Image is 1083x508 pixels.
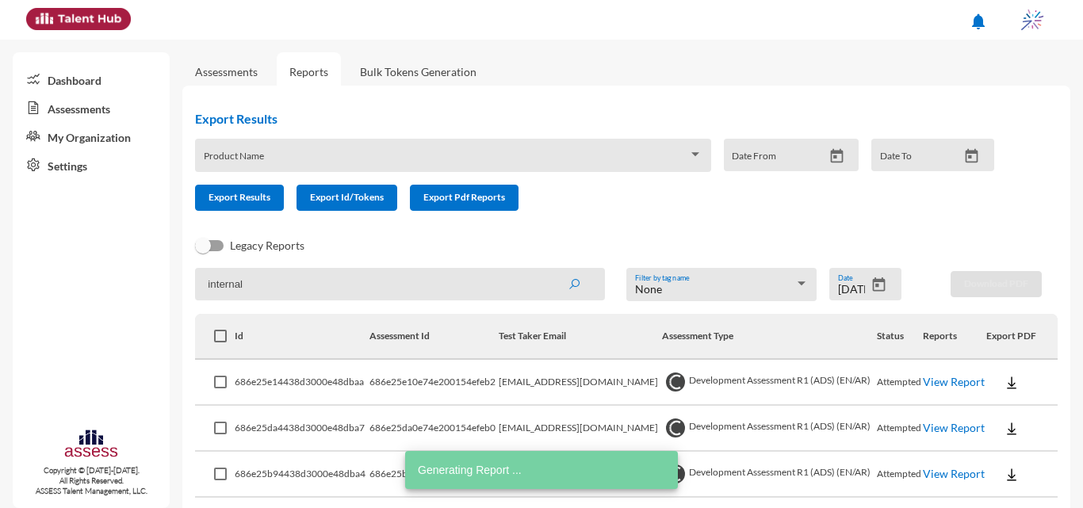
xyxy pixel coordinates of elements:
button: Export Id/Tokens [297,185,397,211]
h2: Export Results [195,111,1007,126]
th: Assessment Type [662,314,878,360]
td: 686e25b94438d3000e48dba4 [235,452,369,498]
td: 686e25b90e74e200154efeae [369,452,499,498]
a: Assessments [195,65,258,78]
button: Open calendar [865,277,893,293]
td: [EMAIL_ADDRESS][DOMAIN_NAME] [499,360,662,406]
td: [EMAIL_ADDRESS][DOMAIN_NAME] [499,406,662,452]
mat-icon: notifications [969,12,988,31]
a: View Report [923,375,985,388]
span: Export Id/Tokens [310,191,384,203]
img: assesscompany-logo.png [63,428,118,462]
td: Attempted [877,452,922,498]
th: Id [235,314,369,360]
button: Export Pdf Reports [410,185,519,211]
td: Development Assessment R1 (ADS) (EN/AR) [662,406,878,452]
span: Export Pdf Reports [423,191,505,203]
span: None [635,282,662,296]
td: Attempted [877,360,922,406]
td: Development Assessment R1 (ADS) (EN/AR) [662,360,878,406]
button: Open calendar [823,148,851,165]
th: Status [877,314,922,360]
button: Export Results [195,185,284,211]
a: Bulk Tokens Generation [347,52,489,91]
span: Generating Report ... [418,462,522,478]
button: Download PDF [951,271,1042,297]
a: My Organization [13,122,170,151]
a: Dashboard [13,65,170,94]
td: 686e25e10e74e200154efeb2 [369,360,499,406]
p: Copyright © [DATE]-[DATE]. All Rights Reserved. ASSESS Talent Management, LLC. [13,465,170,496]
a: Assessments [13,94,170,122]
th: Reports [923,314,986,360]
input: Search by name, token, assessment type, etc. [195,268,605,300]
td: Attempted [877,406,922,452]
span: Export Results [209,191,270,203]
a: Settings [13,151,170,179]
span: Download PDF [964,277,1028,289]
a: Reports [277,52,341,91]
a: View Report [923,467,985,480]
button: Open calendar [958,148,985,165]
a: View Report [923,421,985,434]
th: Export PDF [986,314,1058,360]
th: Assessment Id [369,314,499,360]
th: Test Taker Email [499,314,662,360]
td: Development Assessment R1 (ADS) (EN/AR) [662,452,878,498]
td: 686e25e14438d3000e48dbaa [235,360,369,406]
td: 686e25da4438d3000e48dba7 [235,406,369,452]
td: 686e25da0e74e200154efeb0 [369,406,499,452]
span: Legacy Reports [230,236,304,255]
